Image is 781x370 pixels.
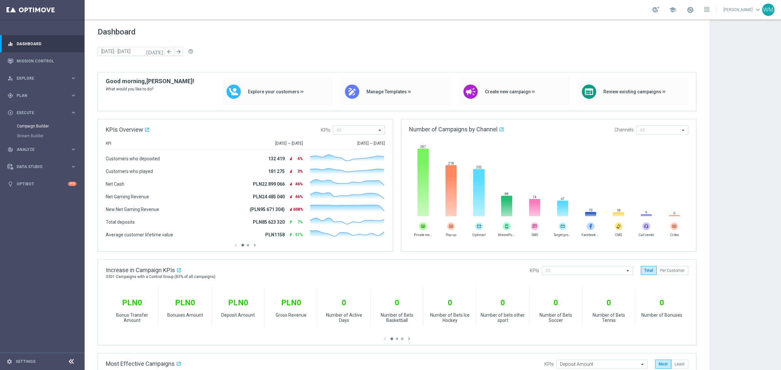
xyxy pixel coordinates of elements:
i: track_changes [7,147,13,152]
i: settings [7,359,12,364]
a: Settings [16,360,35,363]
div: Campaign Builder [17,121,84,131]
div: Execute [7,110,70,116]
button: lightbulb Optibot +10 [7,181,77,187]
button: gps_fixed Plan keyboard_arrow_right [7,93,77,98]
a: Stream Builder [17,133,68,139]
i: keyboard_arrow_right [70,75,76,81]
span: Plan [17,94,70,98]
span: Explore [17,76,70,80]
button: play_circle_outline Execute keyboard_arrow_right [7,110,77,115]
button: Mission Control [7,59,77,64]
div: +10 [68,182,76,186]
i: gps_fixed [7,93,13,99]
div: Data Studio [7,164,70,170]
span: Analyze [17,148,70,152]
button: track_changes Analyze keyboard_arrow_right [7,147,77,152]
i: keyboard_arrow_right [70,164,76,170]
a: [PERSON_NAME]keyboard_arrow_down [723,5,762,15]
div: WM [762,4,774,16]
div: Dashboard [7,35,76,52]
i: lightbulb [7,181,13,187]
a: Optibot [17,175,68,192]
div: Optibot [7,175,76,192]
a: Campaign Builder [17,124,68,129]
i: person_search [7,75,13,81]
button: equalizer Dashboard [7,41,77,46]
div: Explore [7,75,70,81]
span: keyboard_arrow_down [754,6,761,13]
i: keyboard_arrow_right [70,110,76,116]
i: keyboard_arrow_right [70,146,76,152]
div: Mission Control [7,52,76,70]
span: Data Studio [17,165,70,169]
span: Execute [17,111,70,115]
a: Dashboard [17,35,76,52]
i: keyboard_arrow_right [70,92,76,99]
div: Plan [7,93,70,99]
div: Analyze [7,147,70,152]
button: person_search Explore keyboard_arrow_right [7,76,77,81]
a: Mission Control [17,52,76,70]
i: equalizer [7,41,13,47]
div: Stream Builder [17,131,84,141]
span: school [669,6,676,13]
button: Data Studio keyboard_arrow_right [7,164,77,169]
i: play_circle_outline [7,110,13,116]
